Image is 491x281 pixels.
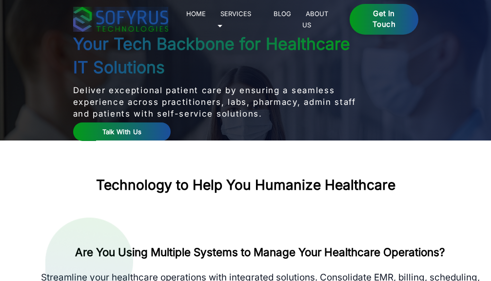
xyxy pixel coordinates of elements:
[350,4,418,35] a: Get in Touch
[270,8,295,20] a: Blog
[183,8,210,20] a: Home
[96,177,395,194] h2: Technology to Help You Humanize Healthcare
[302,8,329,30] a: About Us
[73,122,171,141] a: Talk With Us
[73,84,361,120] p: Deliver exceptional patient care by ensuring a seamless experience across practitioners, labs, ph...
[217,8,252,30] a: Services 🞃
[37,245,484,260] h2: Are You Using Multiple Systems to Manage Your Healthcare Operations?
[73,7,168,32] img: sofyrus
